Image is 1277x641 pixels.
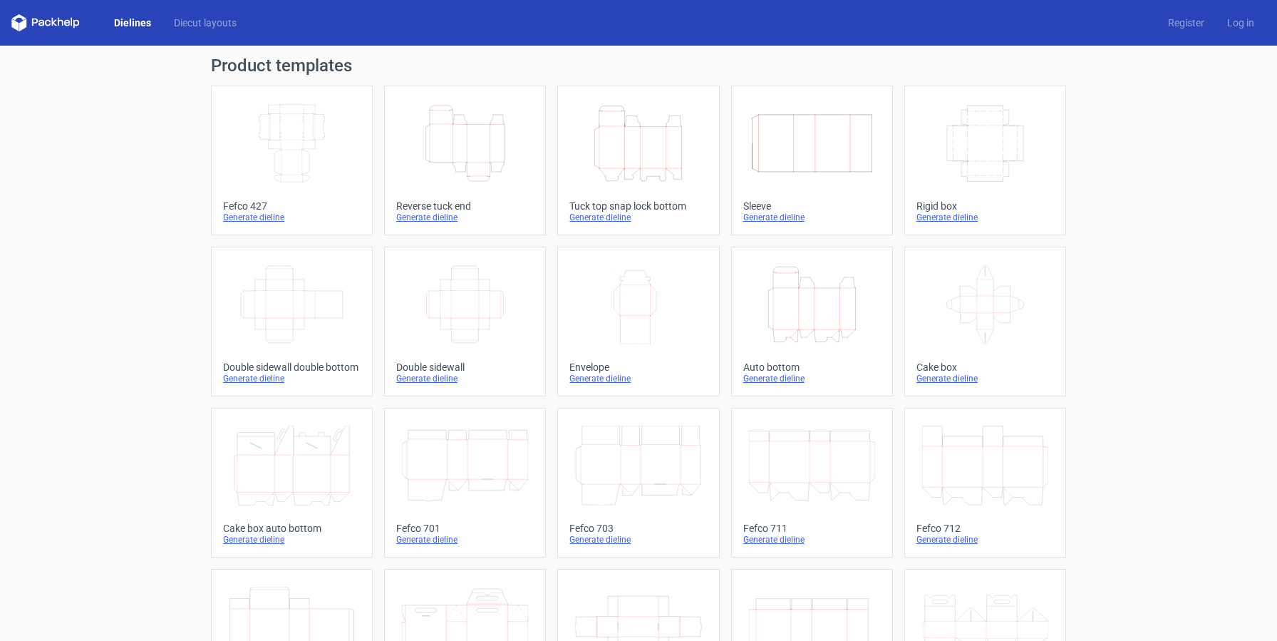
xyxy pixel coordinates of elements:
[396,534,534,545] div: Generate dieline
[223,212,361,223] div: Generate dieline
[223,373,361,384] div: Generate dieline
[743,534,881,545] div: Generate dieline
[731,408,893,558] a: Fefco 711Generate dieline
[569,534,707,545] div: Generate dieline
[916,534,1054,545] div: Generate dieline
[211,57,1066,74] h1: Product templates
[211,86,373,235] a: Fefco 427Generate dieline
[396,523,534,534] div: Fefco 701
[916,212,1054,223] div: Generate dieline
[557,247,719,396] a: EnvelopeGenerate dieline
[396,373,534,384] div: Generate dieline
[211,408,373,558] a: Cake box auto bottomGenerate dieline
[223,361,361,373] div: Double sidewall double bottom
[731,86,893,235] a: SleeveGenerate dieline
[384,408,546,558] a: Fefco 701Generate dieline
[916,200,1054,212] div: Rigid box
[1157,16,1216,30] a: Register
[904,247,1066,396] a: Cake boxGenerate dieline
[223,200,361,212] div: Fefco 427
[557,86,719,235] a: Tuck top snap lock bottomGenerate dieline
[743,361,881,373] div: Auto bottom
[384,86,546,235] a: Reverse tuck endGenerate dieline
[569,212,707,223] div: Generate dieline
[569,361,707,373] div: Envelope
[384,247,546,396] a: Double sidewallGenerate dieline
[743,373,881,384] div: Generate dieline
[162,16,248,30] a: Diecut layouts
[904,86,1066,235] a: Rigid boxGenerate dieline
[223,523,361,534] div: Cake box auto bottom
[396,361,534,373] div: Double sidewall
[396,212,534,223] div: Generate dieline
[569,373,707,384] div: Generate dieline
[916,373,1054,384] div: Generate dieline
[569,523,707,534] div: Fefco 703
[103,16,162,30] a: Dielines
[743,212,881,223] div: Generate dieline
[211,247,373,396] a: Double sidewall double bottomGenerate dieline
[223,534,361,545] div: Generate dieline
[1216,16,1266,30] a: Log in
[916,523,1054,534] div: Fefco 712
[731,247,893,396] a: Auto bottomGenerate dieline
[904,408,1066,558] a: Fefco 712Generate dieline
[557,408,719,558] a: Fefco 703Generate dieline
[569,200,707,212] div: Tuck top snap lock bottom
[743,200,881,212] div: Sleeve
[916,361,1054,373] div: Cake box
[743,523,881,534] div: Fefco 711
[396,200,534,212] div: Reverse tuck end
